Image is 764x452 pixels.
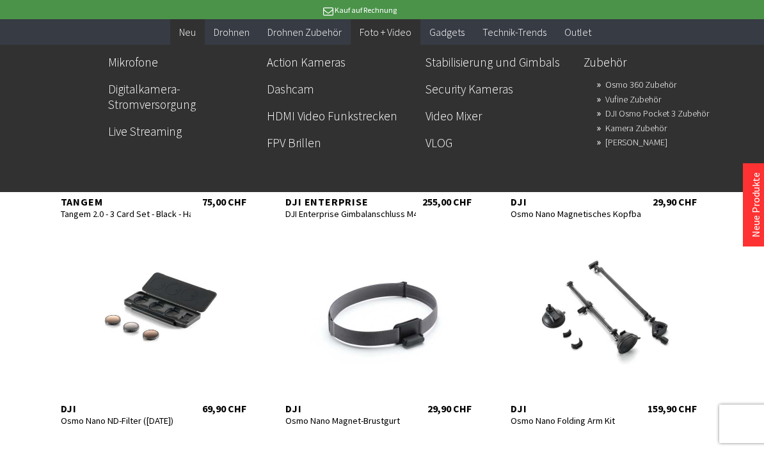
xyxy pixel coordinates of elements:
[511,208,641,220] div: Osmo Nano Magnetisches Kopfband
[605,90,661,108] a: Vufine Zubehör
[605,119,667,137] a: Kamera Zubehör
[61,208,191,220] div: Tangem 2.0 - 3 Card Set - Black - Hardware Wallet
[555,19,600,45] a: Outlet
[584,51,732,73] a: Zubehör
[426,78,574,100] a: Security Kameras
[422,195,472,208] div: 255,00 CHF
[267,78,415,100] a: Dashcam
[285,415,415,426] div: Osmo Nano Magnet-Brustgurt
[474,19,555,45] a: Technik-Trends
[170,19,205,45] a: Neu
[267,105,415,127] a: HDMI Video Funkstrecken
[285,402,415,415] div: DJI
[749,172,762,238] a: Neue Produkte
[202,402,246,415] div: 69,90 CHF
[267,51,415,73] a: Action Kameras
[653,195,697,208] div: 29,90 CHF
[351,19,420,45] a: Foto + Video
[605,104,709,122] a: DJI Osmo Pocket 3 Zubehör
[498,236,709,415] a: DJI Osmo Nano Folding Arm Kit 159,90 CHF
[605,133,667,151] a: Gimbal Zubehör
[426,51,574,73] a: Stabilisierung und Gimbals
[511,415,641,426] div: Osmo Nano Folding Arm Kit
[482,26,546,38] span: Technik-Trends
[48,236,259,415] a: DJI Osmo Nano ND-Filter ([DATE]) 69,90 CHF
[61,195,191,208] div: Tangem
[285,208,415,220] div: DJI Enterprise Gimbalanschluss M400 Duale Gimbal-Verbindung
[427,402,472,415] div: 29,90 CHF
[259,19,351,45] a: Drohnen Zubehör
[648,402,697,415] div: 159,90 CHF
[429,26,465,38] span: Gadgets
[48,29,259,208] a: Tangem Tangem 2.0 - 3 Card Set - Black - Hardware Wallet 75,00 CHF
[267,132,415,154] a: FPV Brillen
[205,19,259,45] a: Drohnen
[426,105,574,127] a: Video Mixer
[108,78,257,115] a: Digitalkamera-Stromversorgung
[108,51,257,73] a: Mikrofone
[61,415,191,426] div: Osmo Nano ND-Filter ([DATE])
[285,195,415,208] div: DJI Enterprise
[605,76,676,93] a: Osmo 360 Zubehör
[202,195,246,208] div: 75,00 CHF
[426,132,574,154] a: VLOG
[179,26,196,38] span: Neu
[511,195,641,208] div: DJI
[108,120,257,142] a: Live Streaming
[267,26,342,38] span: Drohnen Zubehör
[214,26,250,38] span: Drohnen
[360,26,411,38] span: Foto + Video
[498,29,709,208] a: DJI Osmo Nano Magnetisches Kopfband 29,90 CHF
[420,19,474,45] a: Gadgets
[564,26,591,38] span: Outlet
[273,236,484,415] a: DJI Osmo Nano Magnet-Brustgurt 29,90 CHF
[511,402,641,415] div: DJI
[61,402,191,415] div: DJI
[273,29,484,208] a: DJI Enterprise DJI Enterprise Gimbalanschluss M400 Duale Gimbal-Verbindung 255,00 CHF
